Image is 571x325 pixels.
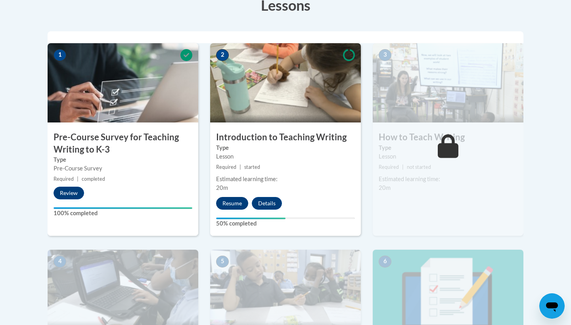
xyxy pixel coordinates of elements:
[54,49,66,61] span: 1
[373,43,523,122] img: Course Image
[54,209,192,218] label: 100% completed
[82,176,105,182] span: completed
[54,187,84,199] button: Review
[216,256,229,268] span: 5
[216,175,355,184] div: Estimated learning time:
[216,197,248,210] button: Resume
[77,176,79,182] span: |
[379,152,517,161] div: Lesson
[379,49,391,61] span: 3
[407,164,431,170] span: not started
[244,164,260,170] span: started
[54,155,192,164] label: Type
[379,175,517,184] div: Estimated learning time:
[379,164,399,170] span: Required
[216,152,355,161] div: Lesson
[54,164,192,173] div: Pre-Course Survey
[216,218,285,219] div: Your progress
[210,43,361,122] img: Course Image
[54,207,192,209] div: Your progress
[379,143,517,152] label: Type
[373,131,523,143] h3: How to Teach Writing
[210,131,361,143] h3: Introduction to Teaching Writing
[216,184,228,191] span: 20m
[252,197,282,210] button: Details
[48,43,198,122] img: Course Image
[48,131,198,156] h3: Pre-Course Survey for Teaching Writing to K-3
[379,184,391,191] span: 20m
[379,256,391,268] span: 6
[402,164,404,170] span: |
[54,176,74,182] span: Required
[216,219,355,228] label: 50% completed
[216,49,229,61] span: 2
[54,256,66,268] span: 4
[539,293,565,319] iframe: Button to launch messaging window
[216,164,236,170] span: Required
[216,143,355,152] label: Type
[240,164,241,170] span: |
